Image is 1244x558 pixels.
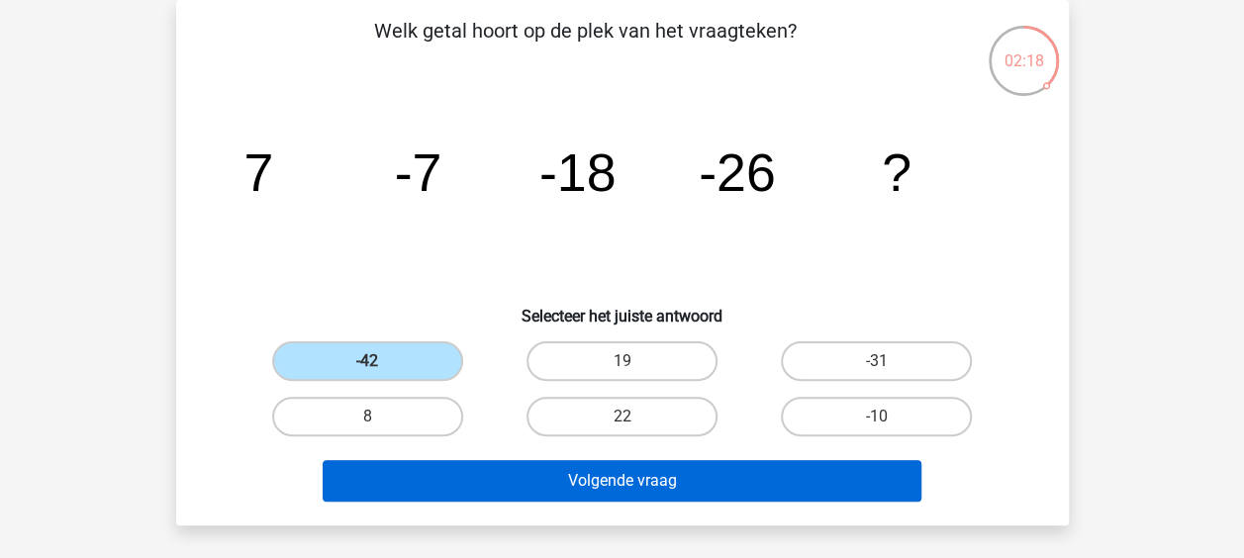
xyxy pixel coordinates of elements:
label: -31 [781,341,972,381]
div: 02:18 [987,24,1061,73]
tspan: 7 [243,142,273,202]
label: 22 [526,397,718,436]
label: -10 [781,397,972,436]
tspan: -26 [699,142,776,202]
p: Welk getal hoort op de plek van het vraagteken? [208,16,963,75]
tspan: -7 [394,142,441,202]
label: 19 [526,341,718,381]
tspan: -18 [538,142,616,202]
h6: Selecteer het juiste antwoord [208,291,1037,325]
tspan: ? [882,142,911,202]
label: 8 [272,397,463,436]
label: -42 [272,341,463,381]
button: Volgende vraag [323,460,921,502]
